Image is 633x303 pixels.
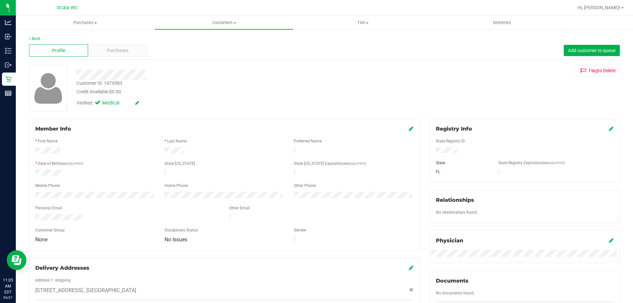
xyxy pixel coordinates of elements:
inline-svg: Outbound [5,62,12,68]
span: Add customer to queue [568,48,616,53]
label: State Registry Expiration [498,160,565,166]
span: Member Info [35,126,71,132]
span: Ocala WC [57,5,78,11]
span: Medical [102,100,129,107]
a: Deliveries [433,16,571,30]
img: user-icon.png [31,71,66,105]
label: Last Name [167,138,187,144]
label: First Name [38,138,58,144]
iframe: Resource center [7,250,26,270]
span: Tills [294,20,432,26]
span: Physician [436,237,463,244]
label: Home Phone [165,183,188,189]
label: State [US_STATE] Expiration [294,161,366,167]
span: (MM/DD/YYYY) [60,162,83,166]
span: No Issues [165,236,187,243]
span: Deliveries [484,20,520,26]
span: Relationships [436,197,474,203]
span: Registry Info [436,126,472,132]
div: Verified: [76,100,139,107]
label: Other Phone [294,183,316,189]
label: Date of Birth [38,161,83,167]
inline-svg: Inventory [5,47,12,54]
div: FL [431,169,494,175]
span: $0.00 [109,89,121,94]
button: Add customer to queue [564,45,620,56]
span: No documents found. [436,291,475,295]
inline-svg: Inbound [5,33,12,40]
span: Delivery Addresses [35,265,89,271]
label: Other Email [229,205,250,211]
label: Disciplinary Status [165,227,198,233]
label: No relationships found. [436,209,478,215]
inline-svg: Reports [5,90,12,97]
span: (MM/DD/YYYY) [343,162,366,166]
label: Gender [294,227,306,233]
a: Purchases [16,16,155,30]
span: Hi, [PERSON_NAME]! [578,5,620,10]
div: Credit Available: [76,88,367,95]
label: Personal Email [35,205,62,211]
a: Tills [293,16,432,30]
span: (MM/DD/YYYY) [542,161,565,165]
span: [STREET_ADDRESS] , [GEOGRAPHIC_DATA] [35,287,136,294]
inline-svg: Retail [5,76,12,82]
span: Purchases [107,47,129,54]
a: Customers [155,16,293,30]
p: 09/27 [3,295,13,300]
label: Mobile Phone [35,183,60,189]
span: Purchases [16,20,155,26]
span: None [35,236,47,243]
button: Flagto Delete [576,65,620,76]
label: Address 1: shipping [35,277,71,283]
label: Customer Group [35,227,65,233]
span: Profile [52,47,65,54]
p: 11:05 AM EDT [3,277,13,295]
span: Customers [155,20,293,26]
div: State [431,160,494,166]
div: Customer ID: 1474583 [76,80,122,87]
label: State [US_STATE] [165,161,195,167]
span: Documents [436,278,468,284]
inline-svg: Analytics [5,19,12,26]
a: Back [29,36,40,41]
label: State Registry ID [436,138,465,144]
label: Preferred Name [294,138,322,144]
